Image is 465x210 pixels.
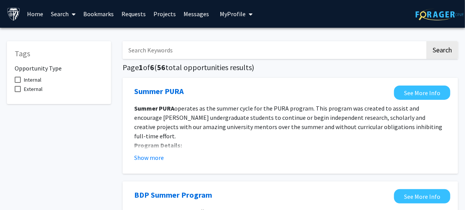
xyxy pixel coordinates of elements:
[24,75,41,84] span: Internal
[24,84,42,94] span: External
[15,49,103,58] h5: Tags
[150,0,180,27] a: Projects
[15,59,103,72] h6: Opportunity Type
[24,0,47,27] a: Home
[180,0,213,27] a: Messages
[139,62,143,72] span: 1
[47,0,80,27] a: Search
[150,62,154,72] span: 6
[134,104,442,140] span: operates as the summer cycle for the PURA program. This program was created to assist and encoura...
[123,41,425,59] input: Search Keywords
[134,86,184,97] a: Opens in a new tab
[157,62,165,72] span: 56
[80,0,118,27] a: Bookmarks
[426,41,458,59] button: Search
[134,104,174,112] strong: Summer PURA
[394,189,450,203] a: Opens in a new tab
[134,153,164,162] button: Show more
[6,175,33,204] iframe: Chat
[134,189,212,201] a: Opens in a new tab
[123,63,458,72] h5: Page of ( total opportunities results)
[118,0,150,27] a: Requests
[7,7,20,21] img: Johns Hopkins University Logo
[416,8,464,20] img: ForagerOne Logo
[220,10,246,18] span: My Profile
[134,141,182,149] strong: Program Details:
[394,86,450,100] a: Opens in a new tab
